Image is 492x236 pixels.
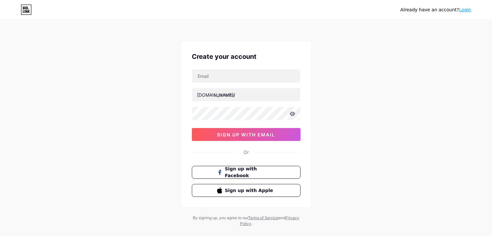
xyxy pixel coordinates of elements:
span: Sign up with Facebook [225,166,275,179]
div: [DOMAIN_NAME]/ [197,91,235,98]
a: Login [459,7,471,12]
button: Sign up with Facebook [192,166,301,179]
a: Terms of Service [248,215,279,220]
div: Create your account [192,52,301,61]
input: Email [192,70,300,82]
button: sign up with email [192,128,301,141]
div: By signing up, you agree to our and . [191,215,301,227]
input: username [192,88,300,101]
button: Sign up with Apple [192,184,301,197]
span: Sign up with Apple [225,187,275,194]
div: Or [244,149,249,156]
span: sign up with email [217,132,275,137]
div: Already have an account? [400,6,471,13]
